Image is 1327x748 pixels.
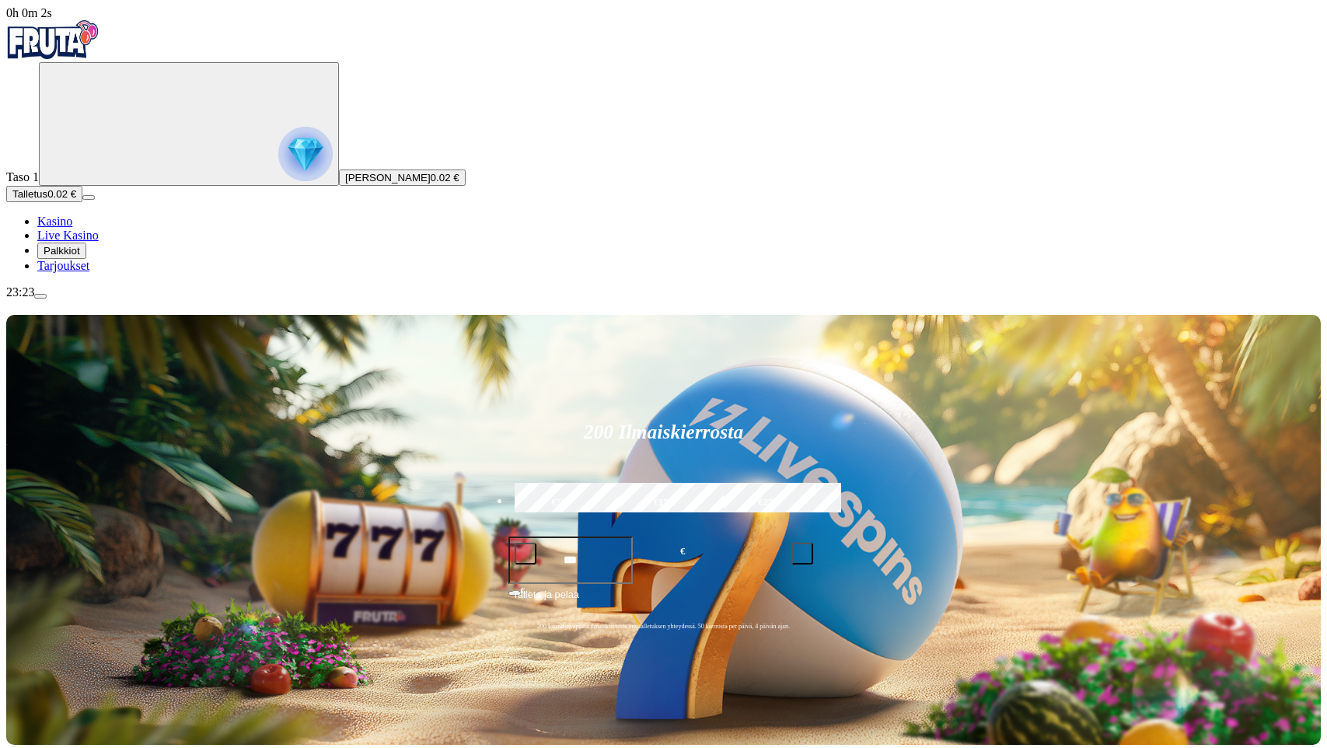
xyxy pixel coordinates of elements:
[339,170,466,186] button: [PERSON_NAME]0.02 €
[6,285,34,299] span: 23:23
[791,543,813,564] button: plus icon
[6,20,1321,273] nav: Primary
[431,172,459,184] span: 0.02 €
[615,481,712,526] label: €150
[47,188,76,200] span: 0.02 €
[37,215,72,228] a: Kasino
[508,586,819,616] button: Talleta ja pelaa
[82,195,95,200] button: menu
[680,544,685,559] span: €
[44,245,80,257] span: Palkkiot
[6,215,1321,273] nav: Main menu
[521,585,526,595] span: €
[720,481,817,526] label: €250
[278,127,333,181] img: reward progress
[37,243,86,259] button: Palkkiot
[345,172,431,184] span: [PERSON_NAME]
[6,48,100,61] a: Fruta
[37,229,99,242] a: Live Kasino
[6,20,100,59] img: Fruta
[12,188,47,200] span: Talletus
[6,186,82,202] button: Talletusplus icon0.02 €
[6,6,52,19] span: user session time
[34,294,47,299] button: menu
[37,259,89,272] a: Tarjoukset
[39,62,339,186] button: reward progress
[515,543,536,564] button: minus icon
[511,481,608,526] label: €50
[513,587,579,615] span: Talleta ja pelaa
[6,170,39,184] span: Taso 1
